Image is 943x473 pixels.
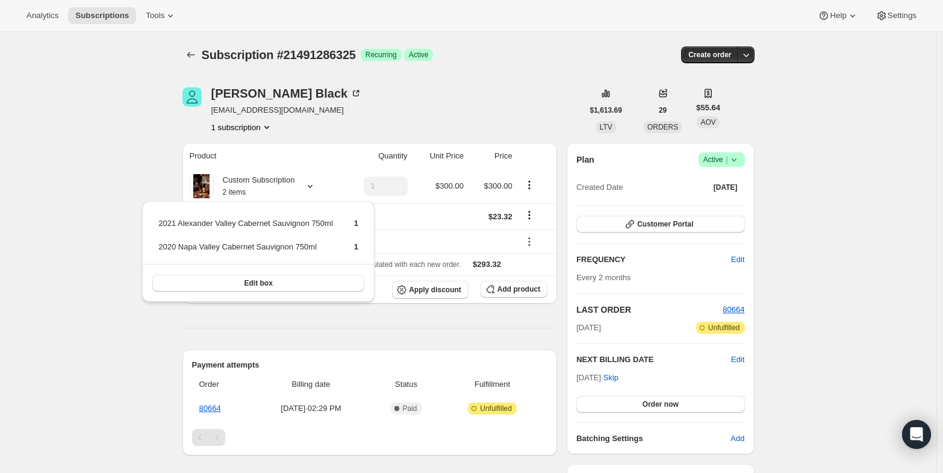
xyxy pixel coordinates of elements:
div: [PERSON_NAME] Black [211,87,363,99]
button: Settings [868,7,924,24]
button: Product actions [211,121,273,133]
span: Unfulfilled [708,323,740,333]
h6: Batching Settings [576,433,730,445]
span: ORDERS [647,123,678,131]
button: Edit [731,354,744,366]
button: Product actions [520,178,539,192]
button: Subscriptions [68,7,136,24]
span: Add product [497,284,540,294]
span: Edit box [244,278,272,288]
button: Subscriptions [182,46,199,63]
button: Add [723,429,752,448]
span: $55.64 [696,102,720,114]
h2: LAST ORDER [576,304,723,316]
span: Unfulfilled [480,404,512,413]
button: [DATE] [706,179,745,196]
span: Paid [403,404,417,413]
th: Order [192,371,251,398]
span: [DATE] · [576,373,618,382]
td: 2020 Napa Valley Cabernet Sauvignon 750ml [158,240,334,263]
span: Billing date [254,378,368,390]
span: Help [830,11,846,20]
span: Status [375,378,437,390]
a: 80664 [199,404,221,413]
span: AOV [700,118,715,127]
span: Order now [643,399,679,409]
span: Fulfillment [444,378,540,390]
span: Skip [603,372,618,384]
button: Skip [596,368,626,387]
span: Active [703,154,740,166]
button: 29 [652,102,674,119]
span: LTV [600,123,612,131]
button: 80664 [723,304,744,316]
span: $300.00 [484,181,512,190]
button: Tools [138,7,184,24]
button: Shipping actions [520,208,539,222]
div: Custom Subscription [214,174,295,198]
button: Analytics [19,7,66,24]
span: 1 [354,242,358,251]
span: $300.00 [435,181,464,190]
span: | [726,155,727,164]
div: Open Intercom Messenger [902,420,931,449]
button: Edit box [152,275,364,292]
button: Help [811,7,865,24]
h2: NEXT BILLING DATE [576,354,731,366]
span: Customer Portal [637,219,693,229]
span: Create order [688,50,731,60]
button: Edit [724,250,752,269]
span: Analytics [26,11,58,20]
button: Create order [681,46,738,63]
button: Order now [576,396,744,413]
span: $1,613.69 [590,105,622,115]
th: Price [467,143,516,169]
span: Rebecca Black [182,87,202,107]
small: 2 items [223,188,246,196]
h2: FREQUENCY [576,254,731,266]
span: [DATE] · 02:29 PM [254,403,368,415]
span: [EMAIL_ADDRESS][DOMAIN_NAME] [211,104,363,116]
span: Apply discount [409,285,461,295]
span: Add [730,433,744,445]
span: Subscriptions [75,11,129,20]
span: Recurring [366,50,397,60]
span: Every 2 months [576,273,630,282]
span: [DATE] [576,322,601,334]
button: $1,613.69 [583,102,629,119]
h2: Payment attempts [192,359,548,371]
span: Active [409,50,429,60]
span: Subscription #21491286325 [202,48,356,61]
button: Customer Portal [576,216,744,233]
span: Settings [888,11,917,20]
button: Apply discount [392,281,468,299]
span: 1 [354,219,358,228]
span: 29 [659,105,667,115]
span: Edit [731,254,744,266]
th: Unit Price [411,143,467,169]
span: $23.32 [488,212,512,221]
th: Quantity [341,143,411,169]
td: 2021 Alexander Valley Cabernet Sauvignon 750ml [158,217,334,239]
span: $293.32 [473,260,501,269]
span: Created Date [576,181,623,193]
th: Product [182,143,341,169]
button: Add product [481,281,547,298]
h2: Plan [576,154,594,166]
span: Tools [146,11,164,20]
a: 80664 [723,305,744,314]
nav: Pagination [192,429,548,446]
span: [DATE] [714,183,738,192]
